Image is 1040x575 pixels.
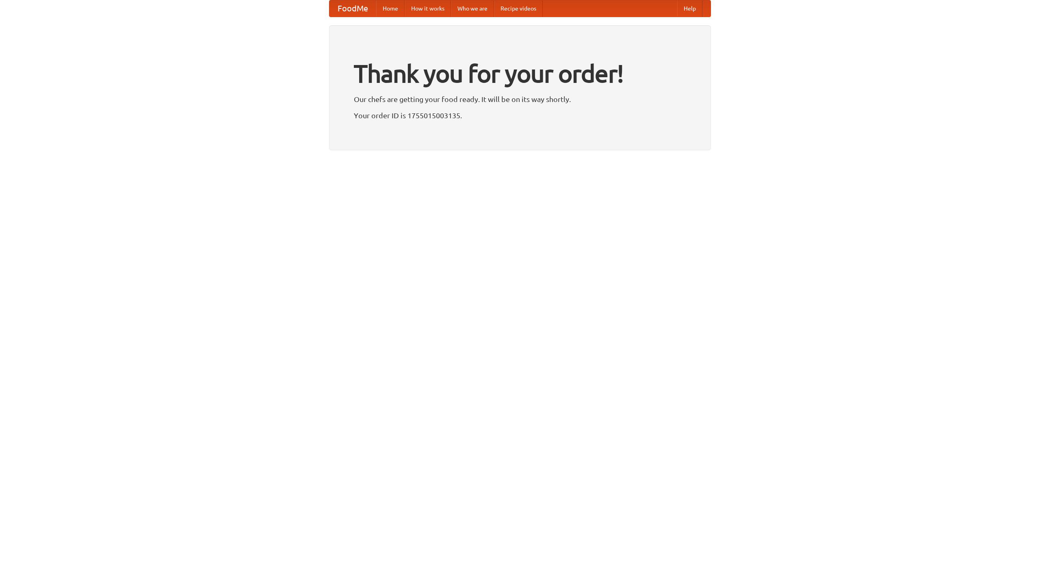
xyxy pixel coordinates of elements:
a: Recipe videos [494,0,543,17]
p: Your order ID is 1755015003135. [354,109,686,122]
a: How it works [405,0,451,17]
h1: Thank you for your order! [354,54,686,93]
a: Help [677,0,702,17]
a: FoodMe [329,0,376,17]
a: Who we are [451,0,494,17]
p: Our chefs are getting your food ready. It will be on its way shortly. [354,93,686,105]
a: Home [376,0,405,17]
